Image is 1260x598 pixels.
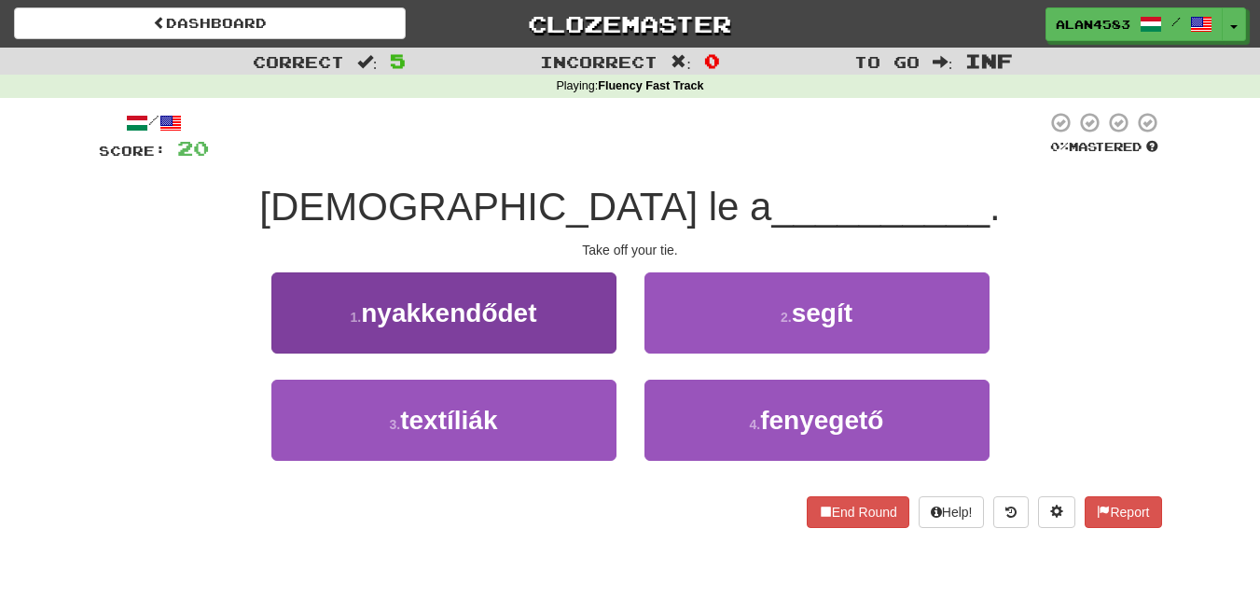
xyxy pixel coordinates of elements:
span: Incorrect [540,52,658,71]
span: alan4583 [1056,16,1130,33]
span: Score: [99,143,166,159]
button: Help! [919,496,985,528]
span: [DEMOGRAPHIC_DATA] le a [259,185,771,229]
span: : [933,54,953,70]
button: 3.textíliák [271,380,616,461]
span: Inf [965,49,1013,72]
div: Take off your tie. [99,241,1162,259]
span: 20 [177,136,209,160]
span: Correct [253,52,344,71]
small: 1 . [351,310,362,325]
div: / [99,111,209,134]
span: textíliák [400,406,497,435]
button: 1.nyakkendődet [271,272,616,354]
span: fenyegető [760,406,883,435]
small: 4 . [750,417,761,432]
span: 5 [390,49,406,72]
small: 3 . [390,417,401,432]
div: Mastered [1046,139,1162,156]
a: Clozemaster [434,7,825,40]
span: nyakkendődet [361,299,536,327]
button: Report [1085,496,1161,528]
span: To go [854,52,920,71]
button: Round history (alt+y) [993,496,1029,528]
span: 0 [704,49,720,72]
span: / [1171,15,1181,28]
span: __________ [771,185,990,229]
button: 4.fenyegető [644,380,990,461]
span: . [990,185,1001,229]
button: End Round [807,496,909,528]
span: : [671,54,691,70]
button: 2.segít [644,272,990,354]
a: alan4583 / [1045,7,1223,41]
span: segít [792,299,852,327]
span: 0 % [1050,139,1069,154]
a: Dashboard [14,7,406,39]
small: 2 . [781,310,792,325]
span: : [357,54,378,70]
strong: Fluency Fast Track [598,79,703,92]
